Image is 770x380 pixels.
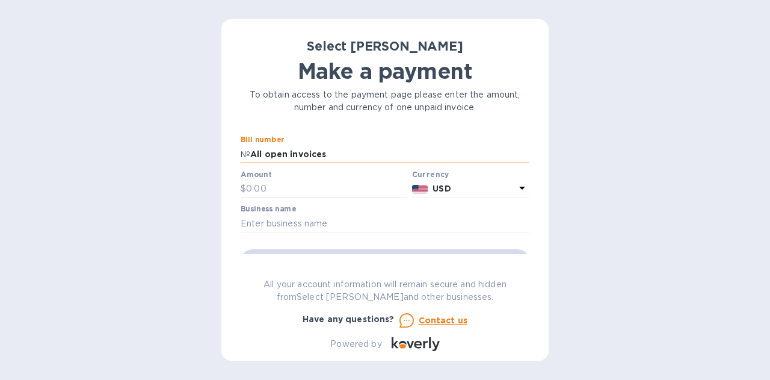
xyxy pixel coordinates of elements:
b: Have any questions? [303,314,395,324]
input: 0.00 [246,180,407,198]
p: № [241,148,250,161]
h1: Make a payment [241,58,529,84]
input: Enter bill number [250,145,529,163]
img: USD [412,185,428,193]
b: Currency [412,170,449,179]
b: USD [433,184,451,193]
label: Bill number [241,137,284,144]
p: To obtain access to the payment page please enter the amount, number and currency of one unpaid i... [241,89,529,114]
p: Powered by [330,338,381,350]
label: Business name [241,206,296,213]
p: $ [241,182,246,195]
b: Select [PERSON_NAME] [307,39,463,54]
p: All your account information will remain secure and hidden from Select [PERSON_NAME] and other bu... [241,278,529,304]
input: Enter business name [241,214,529,232]
label: Amount [241,171,271,178]
u: Contact us [419,316,468,325]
